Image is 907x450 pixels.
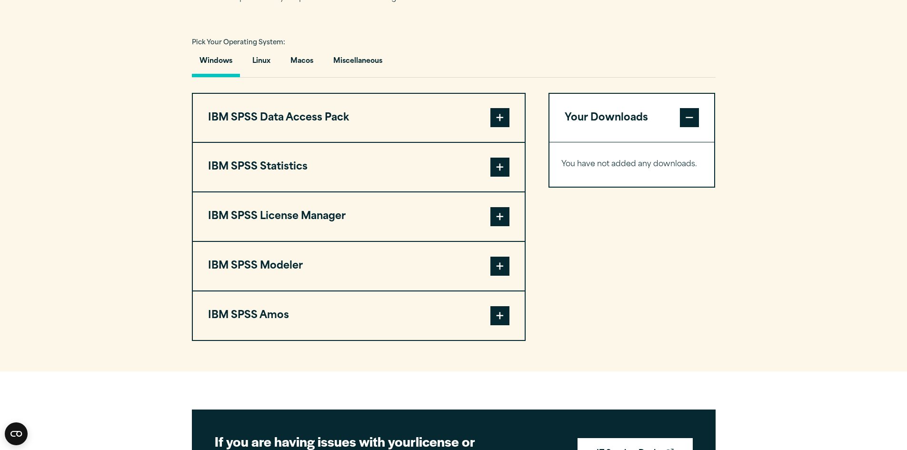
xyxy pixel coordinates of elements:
button: IBM SPSS Statistics [193,143,525,191]
button: Macos [283,50,321,77]
p: You have not added any downloads. [561,158,703,171]
button: IBM SPSS Data Access Pack [193,94,525,142]
div: Your Downloads [549,142,715,187]
button: Open CMP widget [5,422,28,445]
button: IBM SPSS Modeler [193,242,525,290]
button: Your Downloads [549,94,715,142]
span: Pick Your Operating System: [192,40,285,46]
button: Windows [192,50,240,77]
button: IBM SPSS Amos [193,291,525,340]
button: IBM SPSS License Manager [193,192,525,241]
button: Linux [245,50,278,77]
button: Miscellaneous [326,50,390,77]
